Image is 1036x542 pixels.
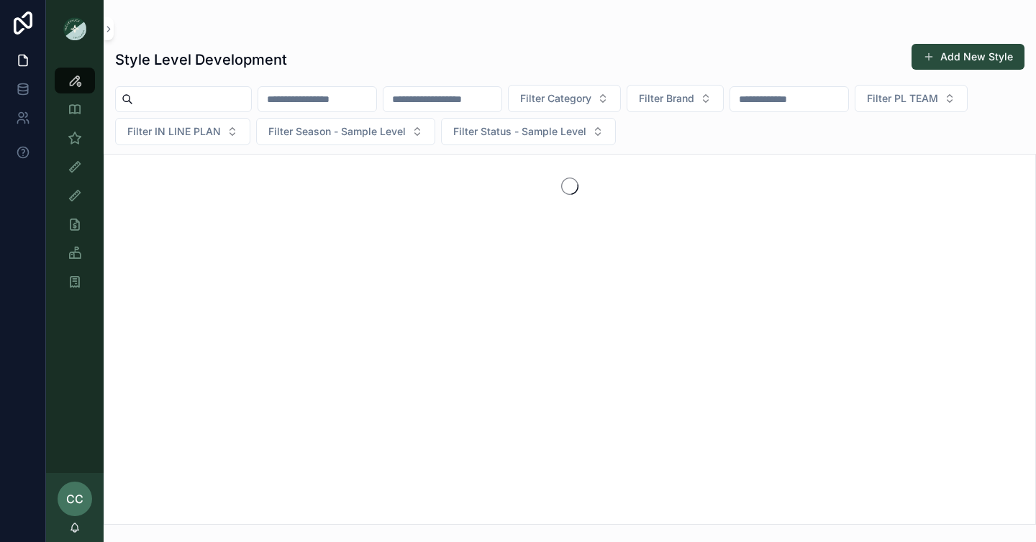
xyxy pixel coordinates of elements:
button: Select Button [627,85,724,112]
button: Select Button [441,118,616,145]
button: Add New Style [912,44,1024,70]
button: Select Button [256,118,435,145]
span: CC [66,490,83,507]
img: App logo [63,17,86,40]
span: Filter Category [520,91,591,106]
div: scrollable content [46,58,104,313]
span: Filter Brand [639,91,694,106]
span: Filter Season - Sample Level [268,124,406,139]
span: Filter Status - Sample Level [453,124,586,139]
button: Select Button [855,85,968,112]
button: Select Button [508,85,621,112]
button: Select Button [115,118,250,145]
span: Filter IN LINE PLAN [127,124,221,139]
h1: Style Level Development [115,50,287,70]
span: Filter PL TEAM [867,91,938,106]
